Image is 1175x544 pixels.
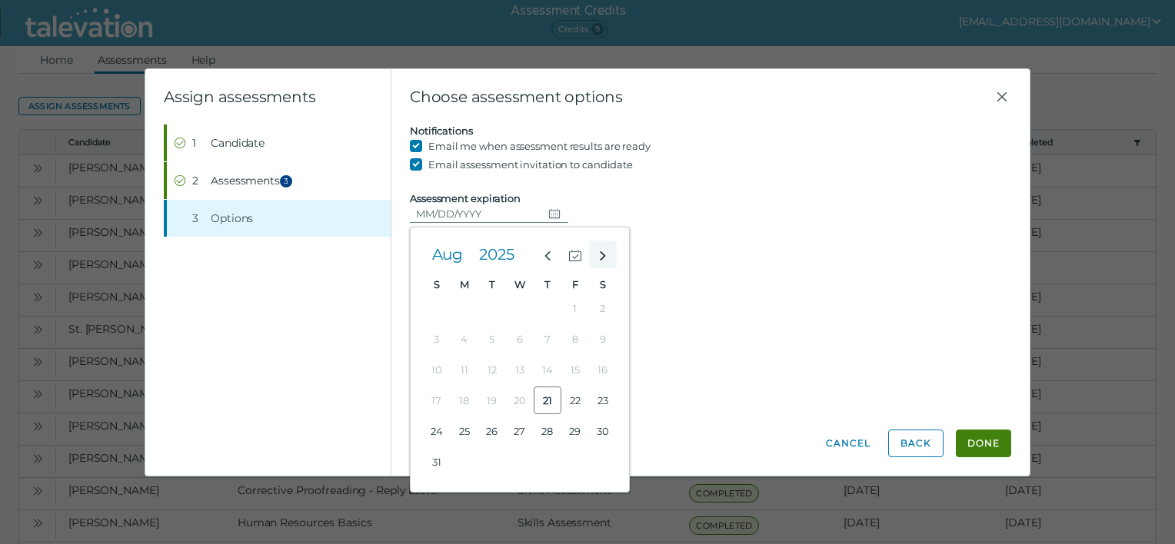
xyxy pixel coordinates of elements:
span: Choose assessment options [410,88,993,106]
button: Friday, August 22, 2025 [561,386,589,414]
span: Sunday [434,278,440,290]
span: Candidate [211,135,265,151]
span: 3 [280,175,292,187]
div: 3 [192,211,205,226]
button: Cancel [821,430,876,457]
input: MM/DD/YYYY [410,204,542,223]
button: Sunday, August 31, 2025 [423,448,451,476]
clr-wizard-title: Assign assessments [164,88,315,106]
button: Close [993,88,1011,106]
cds-icon: Completed [174,174,186,187]
label: Email assessment invitation to candidate [428,155,633,174]
clr-datepicker-view-manager: Choose date [410,227,630,493]
cds-icon: Previous month [541,249,554,263]
label: Email me when assessment results are ready [428,137,651,155]
label: Assessment expiration [410,192,521,204]
button: Previous month [534,240,561,268]
button: Saturday, August 23, 2025 [589,386,617,414]
div: 2 [192,173,205,188]
span: Friday [572,278,578,290]
button: Select month, the current month is Aug [423,240,472,268]
span: Monday [460,278,469,290]
span: Options [211,211,253,226]
button: Wednesday, August 27, 2025 [506,417,534,445]
span: Wednesday [514,278,525,290]
button: Thursday, August 21, 2025 [534,386,561,414]
span: Assessments [211,173,297,188]
button: Select year, the current year is 2025 [472,240,521,268]
span: Saturday [600,278,606,290]
cds-icon: Completed [174,137,186,149]
div: 1 [192,135,205,151]
button: Choose date [542,204,568,223]
button: 3Options [167,200,391,237]
button: Saturday, August 30, 2025 [589,417,617,445]
nav: Wizard steps [164,124,391,237]
button: Completed [167,162,391,199]
span: Tuesday [489,278,494,290]
button: Friday, August 29, 2025 [561,417,589,445]
button: Done [956,430,1011,457]
button: Next month [589,240,617,268]
button: Completed [167,124,391,161]
button: Back [888,430,944,457]
button: Sunday, August 24, 2025 [423,417,451,445]
button: Monday, August 25, 2025 [451,417,478,445]
button: Tuesday, August 26, 2025 [478,417,506,445]
cds-icon: Next month [596,249,610,263]
span: Thursday [544,278,550,290]
button: Thursday, August 28, 2025 [534,417,561,445]
cds-icon: Current month [568,249,582,263]
button: Current month [561,240,589,268]
label: Notifications [410,124,473,137]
